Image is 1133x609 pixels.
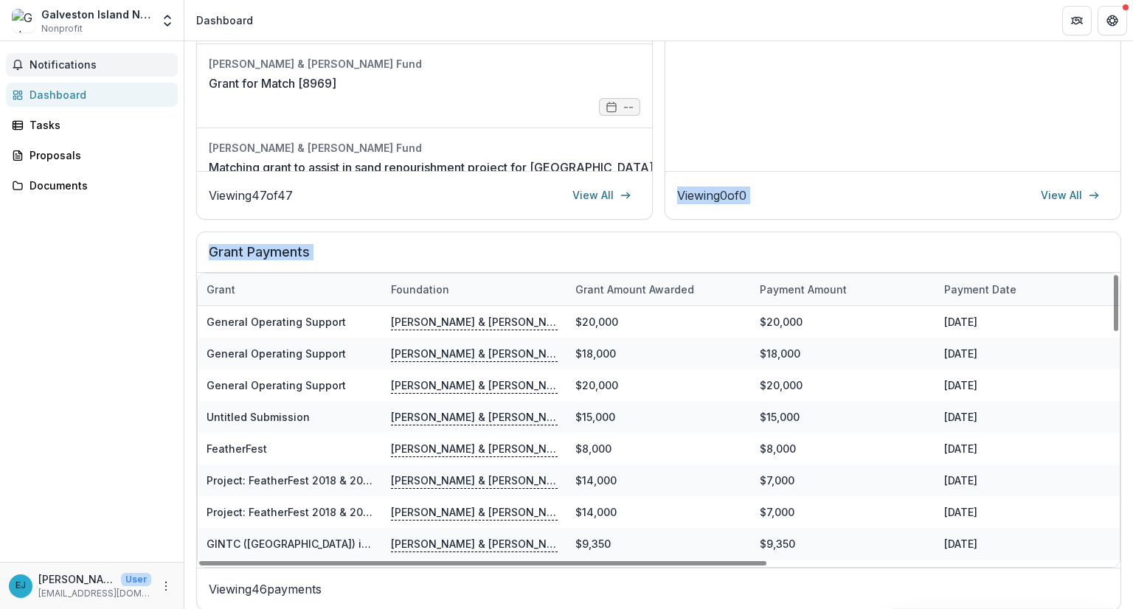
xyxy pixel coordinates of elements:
p: [PERSON_NAME] & [PERSON_NAME] Fund [391,472,558,488]
div: [DATE] [935,338,1120,369]
div: Payment date [935,274,1120,305]
div: $20,000 [751,369,935,401]
a: Dashboard [6,83,178,107]
a: Tasks [6,113,178,137]
button: Notifications [6,53,178,77]
div: $14,000 [566,464,751,496]
div: [DATE] [935,369,1120,401]
p: Viewing 0 of 0 [677,187,746,204]
div: $7,000 [751,464,935,496]
div: Payment date [935,282,1025,297]
div: [DATE] [935,528,1120,560]
div: [DATE] [935,560,1120,591]
div: $9,350 [566,528,751,560]
div: Galveston Island Nature Tourism Council [41,7,151,22]
button: Get Help [1098,6,1127,35]
p: [PERSON_NAME] & [PERSON_NAME] Fund [391,440,558,456]
p: Viewing 47 of 47 [209,187,293,204]
div: Grant [198,274,382,305]
a: Project: FeatherFest 2018 & 2019 [207,474,374,487]
div: $15,000 [566,401,751,433]
div: Grant amount awarded [566,274,751,305]
div: $9,350 [751,528,935,560]
div: $18,000 [566,338,751,369]
div: [DATE] [935,433,1120,464]
p: [PERSON_NAME] & [PERSON_NAME] Fund [391,377,558,393]
div: $15,000 [751,401,935,433]
div: $8,000 [751,433,935,464]
a: View All [1032,184,1109,207]
div: $18,000 [751,338,935,369]
div: $20,000 [566,306,751,338]
a: Documents [6,173,178,198]
button: More [157,577,175,595]
div: [DATE] [935,401,1120,433]
a: Grant for Match [8969] [209,74,336,92]
button: Open entity switcher [157,6,178,35]
div: $20,000 [566,369,751,401]
a: Matching grant to assist in sand renourishment project for [GEOGRAPHIC_DATA] [209,159,654,176]
p: [PERSON_NAME] & [PERSON_NAME] Fund [391,345,558,361]
div: Dashboard [196,13,253,28]
img: Galveston Island Nature Tourism Council [12,9,35,32]
div: Proposals [30,147,166,163]
div: $20,000 [751,306,935,338]
div: Eowyn Johnson [15,581,26,591]
nav: breadcrumb [190,10,259,31]
a: View All [564,184,640,207]
div: Grant [198,282,244,297]
div: Foundation [382,282,458,297]
div: $7,000 [751,496,935,528]
a: General Operating Support [207,316,346,328]
span: Notifications [30,59,172,72]
a: Proposals [6,143,178,167]
div: $14,000 [566,496,751,528]
button: Partners [1062,6,1092,35]
div: Dashboard [30,87,166,102]
p: [PERSON_NAME] & [PERSON_NAME] Fund [391,504,558,520]
div: Grant amount awarded [566,282,703,297]
div: [DATE] [935,464,1120,496]
a: Untitled Submission [207,411,310,423]
p: [PERSON_NAME] & [PERSON_NAME] Fund [391,313,558,330]
p: [EMAIL_ADDRESS][DOMAIN_NAME] [38,587,151,600]
p: [PERSON_NAME] & [PERSON_NAME] Fund [391,408,558,425]
a: General Operating Support [207,347,346,360]
p: User [121,573,151,586]
div: Payment Amount [751,274,935,305]
div: Payment Amount [751,282,856,297]
div: Documents [30,178,166,193]
a: GINTC ([GEOGRAPHIC_DATA]) in memory of [PERSON_NAME] [207,537,513,550]
div: Foundation [382,274,566,305]
div: [DATE] [935,306,1120,338]
div: [DATE] [935,496,1120,528]
span: Nonprofit [41,22,83,35]
a: FeatherFest [207,442,267,455]
p: [PERSON_NAME] & [PERSON_NAME] Fund [391,535,558,551]
div: Tasks [30,117,166,133]
a: Project: FeatherFest 2018 & 2019 [207,506,374,518]
div: $250 [751,560,935,591]
div: $8,000 [566,433,751,464]
h2: Grant Payments [209,244,1109,272]
a: General Operating Support [207,379,346,391]
p: [PERSON_NAME] [38,571,115,587]
p: Viewing 46 payments [209,580,1109,598]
